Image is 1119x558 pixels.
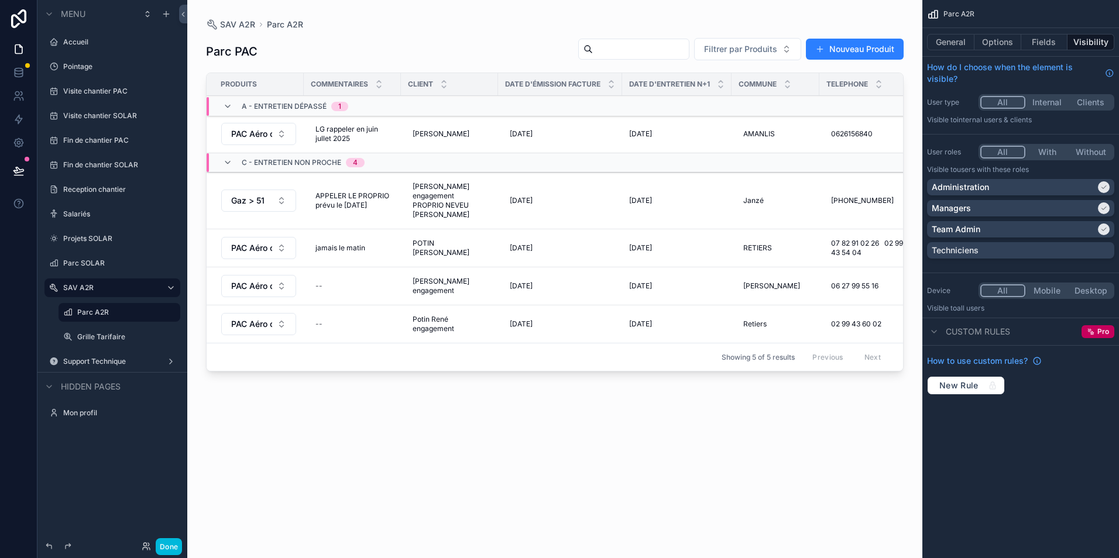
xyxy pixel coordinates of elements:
[739,80,777,89] span: Commune
[63,160,173,170] label: Fin de chantier SOLAR
[353,158,358,167] div: 4
[315,243,365,253] span: jamais le matin
[315,125,389,143] span: LG rappeler en juin jullet 2025
[957,115,1032,124] span: Internal users & clients
[943,9,974,19] span: Parc A2R
[935,380,983,391] span: New Rule
[267,19,303,30] a: Parc A2R
[946,326,1010,337] span: Custom rules
[743,281,800,291] span: [PERSON_NAME]
[231,280,272,292] span: PAC Aéro ou Géo
[413,277,486,295] span: [PERSON_NAME] engagement
[231,318,272,330] span: PAC Aéro ou Géo
[831,281,878,291] span: 06 27 99 55 16
[806,39,904,60] button: Nouveau Produit
[694,38,801,60] button: Select Button
[957,165,1029,174] span: Users with these roles
[957,304,984,312] span: all users
[974,34,1021,50] button: Options
[743,319,767,329] span: Retiers
[510,129,533,139] span: [DATE]
[629,319,652,329] span: [DATE]
[932,181,989,193] p: Administration
[831,129,873,139] span: 0626156840
[63,259,173,268] label: Parc SOLAR
[831,319,881,329] span: 02 99 43 60 02
[1067,34,1114,50] button: Visibility
[629,80,710,89] span: Date d'entretien n+1
[743,243,772,253] span: RETIERS
[704,43,777,55] span: Filtrer par Produits
[932,223,980,235] p: Team Admin
[63,234,173,243] label: Projets SOLAR
[413,129,469,139] span: [PERSON_NAME]
[63,283,157,292] a: SAV A2R
[927,376,1005,395] button: New Rule
[61,381,121,392] span: Hidden pages
[1025,284,1069,297] button: Mobile
[231,195,265,206] span: Gaz > 51
[1069,146,1113,159] button: Without
[629,243,652,253] span: [DATE]
[63,408,173,418] a: Mon profil
[927,61,1100,85] span: How do I choose when the element is visible?
[1025,146,1069,159] button: With
[221,80,257,89] span: Produits
[221,123,296,145] button: Select Button
[63,136,173,145] label: Fin de chantier PAC
[927,355,1028,367] span: How to use custom rules?
[63,111,173,120] label: Visite chantier SOLAR
[831,196,894,205] span: [PHONE_NUMBER]
[927,61,1114,85] a: How do I choose when the element is visible?
[722,353,795,362] span: Showing 5 of 5 results
[927,286,974,295] label: Device
[629,281,652,291] span: [DATE]
[315,281,322,291] div: --
[413,182,486,219] span: [PERSON_NAME] engagement PROPRIO NEVEU [PERSON_NAME]
[206,43,258,60] h1: Parc PAC
[1025,96,1069,109] button: Internal
[932,244,979,256] p: Techniciens
[510,196,533,205] span: [DATE]
[927,34,974,50] button: General
[63,357,157,366] a: Support Technique
[63,62,173,71] label: Pointage
[413,239,486,257] span: POTIN [PERSON_NAME]
[629,129,652,139] span: [DATE]
[231,128,272,140] span: PAC Aéro ou Géo
[927,115,1114,125] p: Visible to
[980,96,1025,109] button: All
[826,80,868,89] span: Telephone
[242,102,327,111] span: a - entretien dépassé
[63,209,173,219] label: Salariés
[932,202,971,214] p: Managers
[63,185,173,194] label: Reception chantier
[743,196,764,205] span: Janzé
[77,332,173,342] label: Grille Tarifaire
[927,165,1114,174] p: Visible to
[242,158,341,167] span: c - entretien non proche
[510,243,533,253] span: [DATE]
[980,284,1025,297] button: All
[408,80,433,89] span: Client
[510,319,533,329] span: [DATE]
[927,355,1042,367] a: How to use custom rules?
[927,147,974,157] label: User roles
[927,98,974,107] label: User type
[629,196,652,205] span: [DATE]
[1069,96,1113,109] button: Clients
[63,37,173,47] label: Accueil
[221,313,296,335] button: Select Button
[63,87,173,96] label: Visite chantier PAC
[505,80,600,89] span: Date d'émission facture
